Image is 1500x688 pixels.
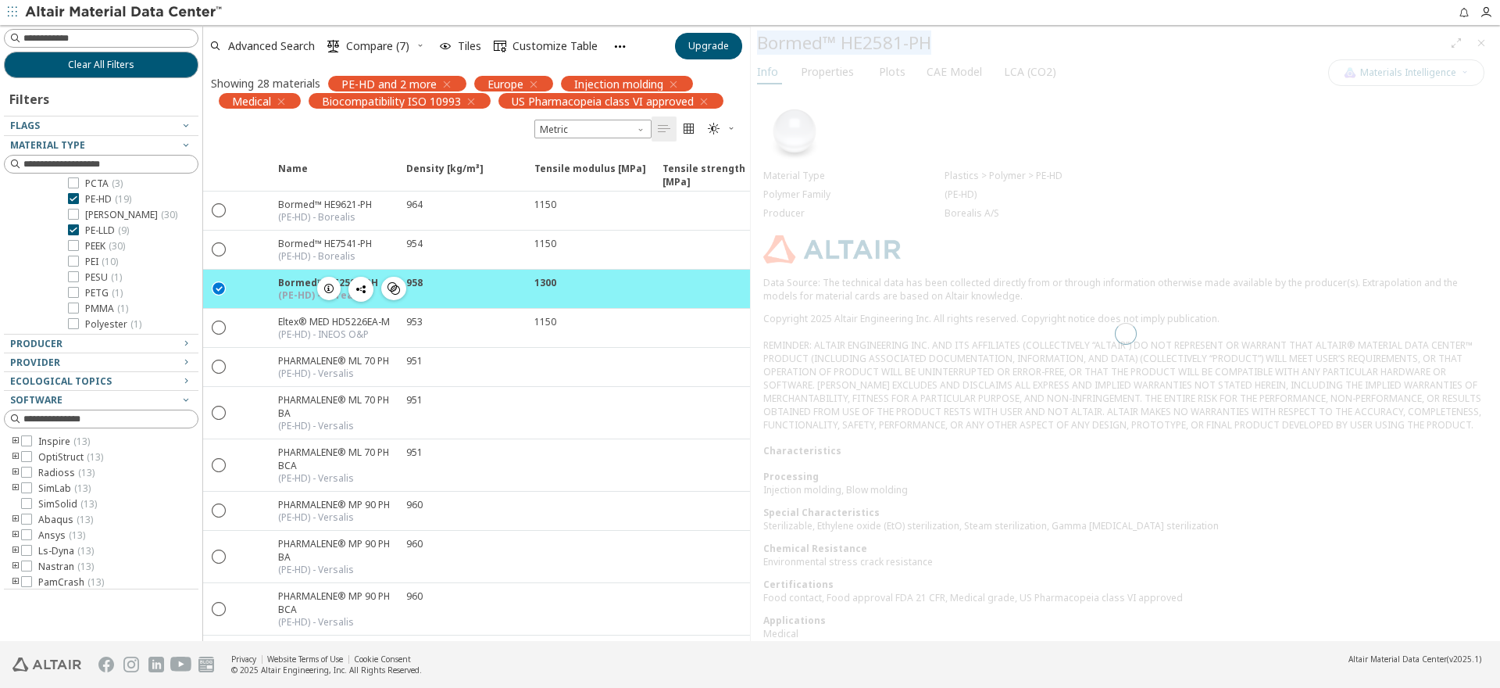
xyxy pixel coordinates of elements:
[406,393,423,407] div: 951
[406,276,423,289] div: 958
[534,276,556,289] div: 1300
[102,255,118,268] span: ( 10 )
[111,271,122,284] span: ( 1 )
[278,289,378,302] div: (PE-HD) - Borealis
[494,40,506,52] i: 
[4,372,198,391] button: Ecological Topics
[117,302,128,315] span: ( 1 )
[115,192,131,206] span: ( 19 )
[10,451,21,464] i: toogle group
[4,116,198,135] button: Flags
[74,482,91,495] span: ( 13 )
[702,116,742,142] button: Theme
[341,77,437,91] span: PE-HD and 2 more
[327,40,340,52] i: 
[574,77,663,91] span: Injection molding
[4,78,57,116] div: Filters
[38,482,91,495] span: SimLab
[267,654,343,665] a: Website Terms of Use
[278,420,397,432] div: (PE-HD) - Versalis
[348,277,373,302] button: Share
[653,162,781,190] span: Tensile strength [MPa]
[85,240,125,253] span: PEEK
[1348,654,1481,665] div: (v2025.1)
[232,94,271,108] span: Medical
[87,450,103,464] span: ( 13 )
[130,317,141,331] span: ( 1 )
[4,52,198,78] button: Clear All Filters
[10,393,62,407] span: Software
[688,40,729,52] span: Upgrade
[458,41,481,52] span: Tiles
[278,511,390,524] div: (PE-HD) - Versalis
[278,393,397,420] div: PHARMALENE® ML 70 PH BA
[278,211,372,224] div: (PE-HD) - Borealis
[109,239,125,253] span: ( 30 )
[78,466,95,479] span: ( 13 )
[278,250,372,263] div: (PE-HD) - Borealis
[161,208,177,221] span: ( 30 )
[85,224,129,237] span: PE-LLD
[85,193,131,206] span: PE-HD
[10,435,21,448] i: toogle group
[4,353,198,372] button: Provider
[68,59,134,71] span: Clear All Filters
[406,198,423,211] div: 964
[322,94,461,108] span: Biocompatibility ISO 10993
[38,561,94,573] span: Nastran
[675,33,742,59] button: Upgrade
[85,303,128,315] span: PMMA
[406,589,423,603] div: 960
[10,138,85,152] span: Material Type
[406,162,484,190] span: Density [kg/m³]
[278,198,372,211] div: Bormed™ HE9621-PH
[278,162,308,190] span: Name
[278,564,397,576] div: (PE-HD) - Versalis
[10,482,21,495] i: toogle group
[708,123,720,135] i: 
[406,237,423,250] div: 954
[381,277,406,300] button: Similar Materials
[10,374,112,388] span: Ecological Topics
[10,545,21,557] i: toogle group
[211,76,320,91] div: Showing 28 materials
[278,589,397,616] div: PHARMALENE® MP 90 PH BCA
[69,529,85,542] span: ( 13 )
[231,654,256,665] a: Privacy
[346,41,409,52] span: Compare (7)
[534,237,556,250] div: 1150
[38,498,97,511] span: SimSolid
[10,356,60,369] span: Provider
[278,537,397,564] div: PHARMALENE® MP 90 PH BA
[85,177,123,190] span: PCTA
[38,529,85,542] span: Ansys
[397,162,525,190] span: Density [kg/m³]
[10,514,21,526] i: toogle group
[683,123,695,135] i: 
[112,286,123,299] span: ( 1 )
[278,616,397,629] div: (PE-HD) - Versalis
[25,5,224,20] img: Altair Material Data Center
[10,337,62,350] span: Producer
[234,162,269,190] span: Expand
[38,467,95,479] span: Radioss
[85,209,177,221] span: [PERSON_NAME]
[278,498,390,511] div: PHARMALENE® MP 90 PH
[534,120,652,138] div: Unit System
[38,451,103,464] span: OptiStruct
[512,94,694,108] span: US Pharmacopeia class VI approved
[406,498,423,511] div: 960
[10,119,40,132] span: Flags
[38,435,90,448] span: Inspire
[73,435,90,448] span: ( 13 )
[662,162,775,190] span: Tensile strength [MPa]
[1348,654,1447,665] span: Altair Material Data Center
[4,136,198,155] button: Material Type
[534,120,652,138] span: Metric
[512,41,598,52] span: Customize Table
[406,446,423,459] div: 951
[212,281,227,295] i: 
[80,497,97,511] span: ( 13 )
[278,446,397,472] div: PHARMALENE® ML 70 PH BCA
[652,116,677,142] button: Table View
